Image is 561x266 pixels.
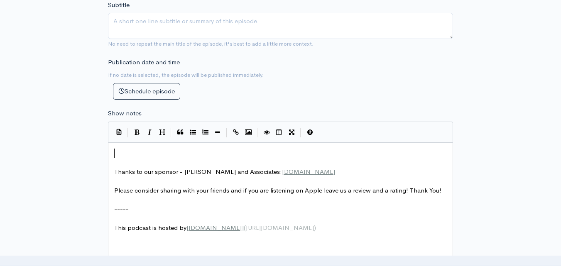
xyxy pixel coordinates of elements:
label: Show notes [108,109,142,118]
button: Toggle Side by Side [273,126,285,139]
button: Create Link [230,126,242,139]
label: Subtitle [108,0,130,10]
button: Toggle Preview [260,126,273,139]
button: Bold [131,126,143,139]
span: ) [314,224,316,232]
span: [URL][DOMAIN_NAME] [246,224,314,232]
i: | [171,128,171,137]
i: | [226,128,227,137]
i: | [257,128,258,137]
button: Insert Horizontal Line [211,126,224,139]
button: Generic List [186,126,199,139]
span: [DOMAIN_NAME] [189,224,242,232]
button: Insert Show Notes Template [113,126,125,138]
button: Markdown Guide [304,126,316,139]
span: [ [186,224,189,232]
button: Heading [156,126,168,139]
small: If no date is selected, the episode will be published immediately. [108,71,264,78]
button: Quote [174,126,186,139]
i: | [127,128,128,137]
span: ----- [114,205,129,213]
button: Toggle Fullscreen [285,126,298,139]
button: Italic [143,126,156,139]
span: Please consider sharing with your friends and if you are listening on Apple leave us a review and... [114,186,441,194]
small: No need to repeat the main title of the episode, it's best to add a little more context. [108,40,314,47]
span: This podcast is hosted by [114,224,316,232]
i: | [300,128,301,137]
button: Numbered List [199,126,211,139]
button: Schedule episode [113,83,180,100]
span: Thanks to our sponsor - [PERSON_NAME] and Associates: [114,168,335,176]
button: Insert Image [242,126,255,139]
span: [DOMAIN_NAME] [282,168,335,176]
span: ] [242,224,244,232]
label: Publication date and time [108,58,180,67]
span: ( [244,224,246,232]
